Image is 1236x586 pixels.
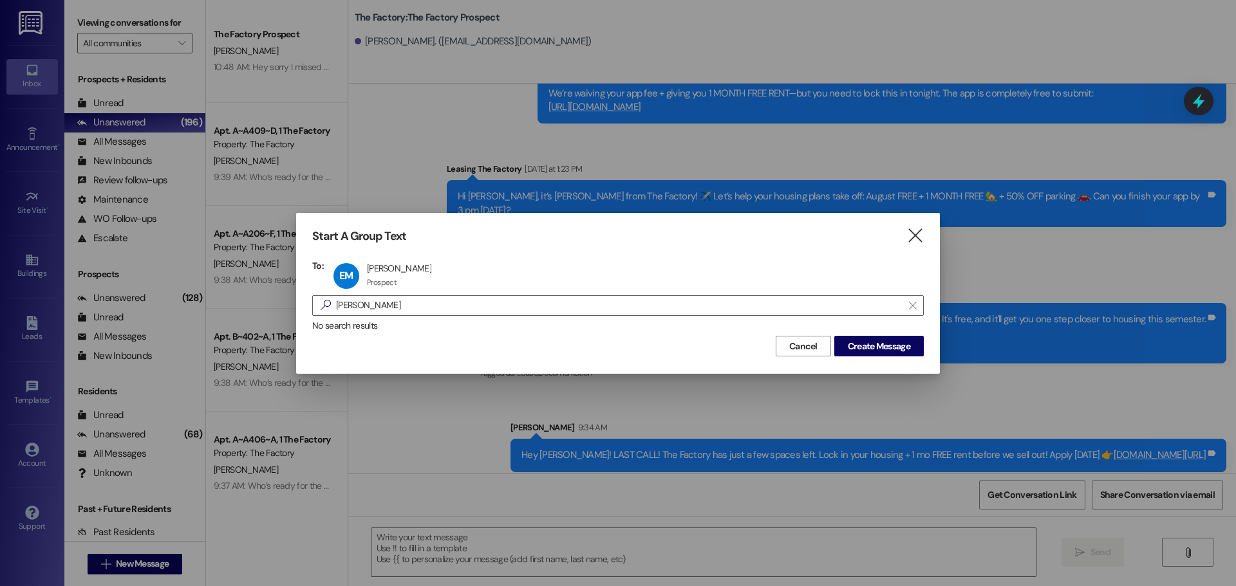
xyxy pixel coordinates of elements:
i:  [315,298,336,312]
h3: Start A Group Text [312,229,406,244]
button: Cancel [776,336,831,356]
span: EM [339,269,353,282]
button: Create Message [834,336,924,356]
div: No search results [312,319,924,333]
div: [PERSON_NAME] [367,262,431,274]
i:  [906,229,924,243]
input: Search for any contact or apartment [336,297,903,315]
i:  [909,300,916,311]
div: Prospect [367,277,397,288]
button: Clear text [903,296,923,315]
span: Create Message [848,340,910,353]
span: Cancel [789,340,818,353]
h3: To: [312,260,324,271]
